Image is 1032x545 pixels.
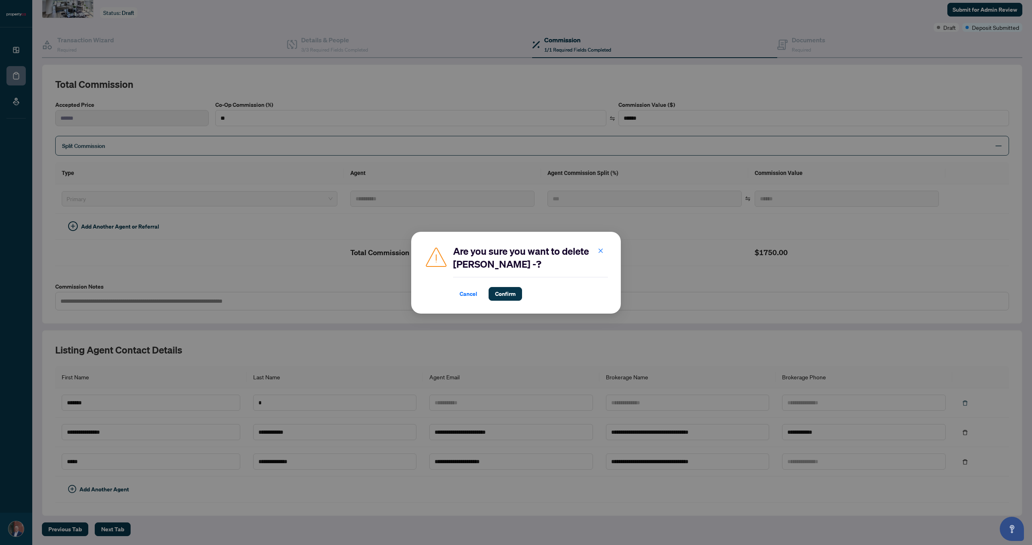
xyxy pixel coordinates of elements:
img: Caution Icon [424,245,448,269]
span: Confirm [495,287,516,300]
span: close [598,248,603,253]
span: Cancel [460,287,477,300]
button: Open asap [1000,517,1024,541]
button: Cancel [453,287,484,301]
h2: Are you sure you want to delete [PERSON_NAME] -? [453,245,608,270]
button: Confirm [489,287,522,301]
